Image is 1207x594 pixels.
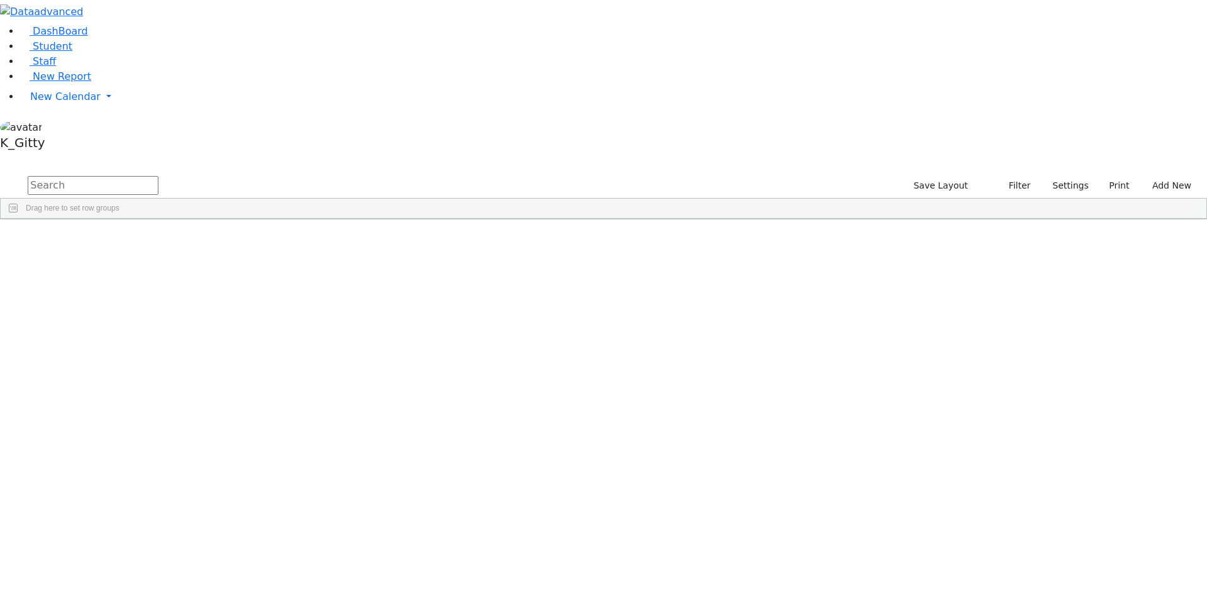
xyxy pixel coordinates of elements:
span: Student [33,40,72,52]
a: Staff [20,55,56,67]
button: Settings [1036,176,1094,195]
span: Drag here to set row groups [26,204,119,212]
button: Save Layout [908,176,973,195]
a: DashBoard [20,25,88,37]
input: Search [28,176,158,195]
span: New Calendar [30,91,101,102]
span: Staff [33,55,56,67]
span: DashBoard [33,25,88,37]
a: New Report [20,70,91,82]
button: Add New [1140,176,1197,195]
button: Print [1094,176,1135,195]
a: New Calendar [20,84,1207,109]
a: Student [20,40,72,52]
span: New Report [33,70,91,82]
button: Filter [993,176,1037,195]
